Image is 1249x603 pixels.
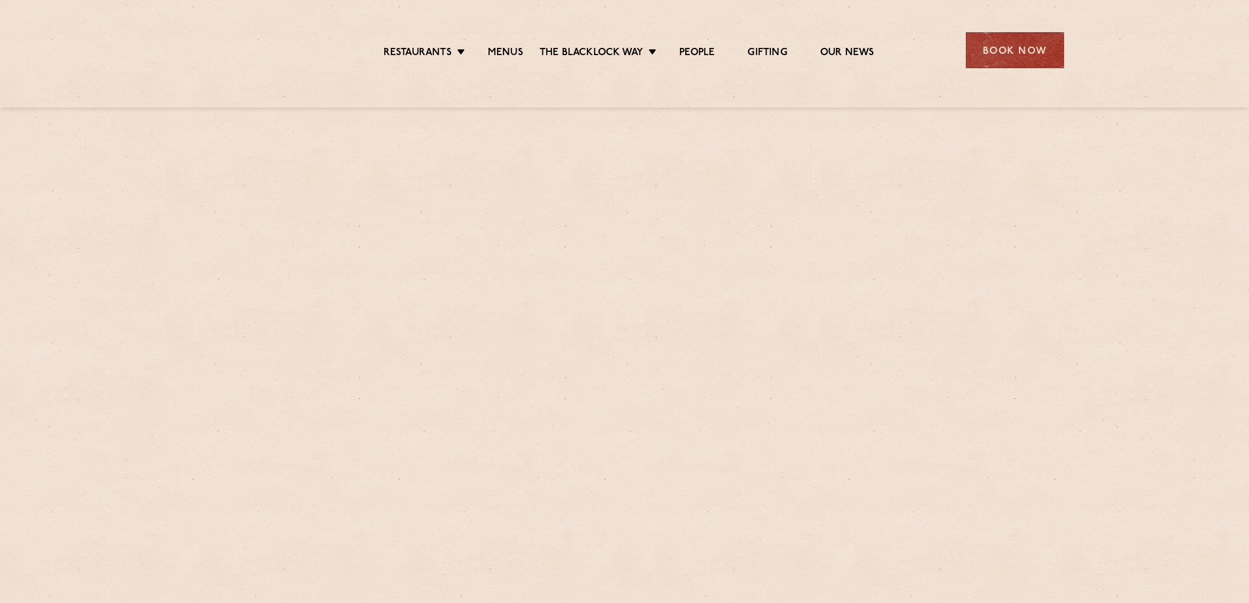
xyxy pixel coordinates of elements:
div: Book Now [966,32,1064,68]
a: Restaurants [384,47,452,61]
a: Our News [820,47,875,61]
a: People [679,47,715,61]
a: The Blacklock Way [540,47,643,61]
a: Gifting [747,47,787,61]
img: svg%3E [186,12,299,88]
a: Menus [488,47,523,61]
